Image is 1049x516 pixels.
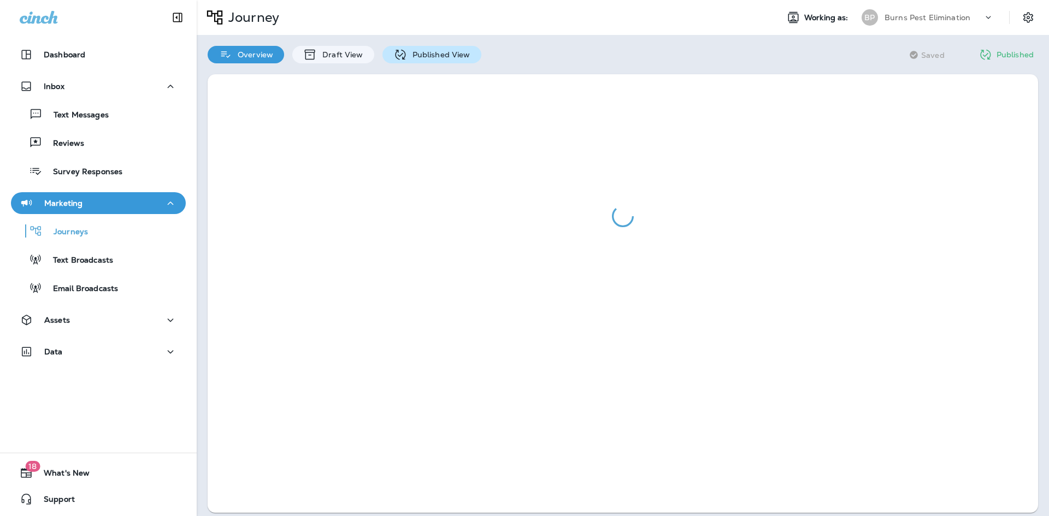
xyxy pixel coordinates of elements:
[11,44,186,66] button: Dashboard
[44,50,85,59] p: Dashboard
[44,82,64,91] p: Inbox
[11,131,186,154] button: Reviews
[44,347,63,356] p: Data
[232,50,273,59] p: Overview
[43,110,109,121] p: Text Messages
[11,248,186,271] button: Text Broadcasts
[804,13,851,22] span: Working as:
[317,50,363,59] p: Draft View
[42,284,118,294] p: Email Broadcasts
[11,220,186,242] button: Journeys
[1018,8,1038,27] button: Settings
[11,192,186,214] button: Marketing
[42,256,113,266] p: Text Broadcasts
[11,462,186,484] button: 18What's New
[224,9,279,26] p: Journey
[997,50,1034,59] p: Published
[921,51,945,60] span: Saved
[11,488,186,510] button: Support
[11,309,186,331] button: Assets
[44,199,82,207] p: Marketing
[11,103,186,126] button: Text Messages
[11,276,186,299] button: Email Broadcasts
[885,13,970,22] p: Burns Pest Elimination
[33,468,90,482] span: What's New
[862,9,878,26] div: BP
[11,159,186,182] button: Survey Responses
[11,75,186,97] button: Inbox
[43,227,88,238] p: Journeys
[11,341,186,363] button: Data
[42,167,122,177] p: Survey Responses
[25,461,40,472] span: 18
[162,7,193,28] button: Collapse Sidebar
[42,139,84,149] p: Reviews
[44,316,70,324] p: Assets
[33,495,75,508] span: Support
[407,50,470,59] p: Published View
